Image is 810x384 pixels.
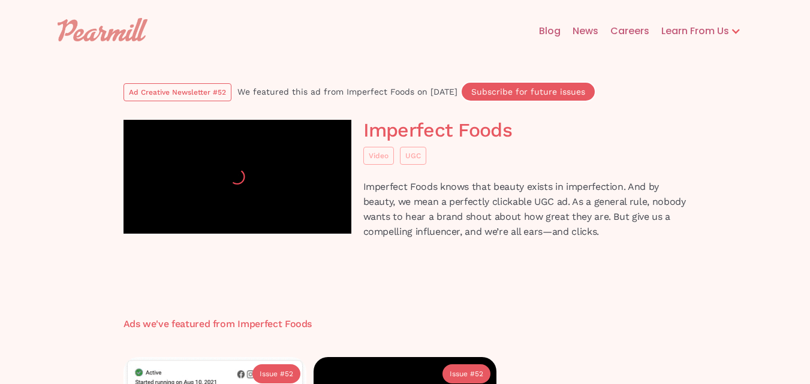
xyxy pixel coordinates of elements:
[561,12,598,50] a: News
[285,368,293,380] div: 52
[124,319,238,329] h3: Ads we've featured from
[129,86,226,98] div: Ad Creative Newsletter #52
[405,150,421,162] div: UGC
[460,81,596,102] a: Subscribe for future issues
[369,150,389,162] div: Video
[475,368,483,380] div: 52
[527,12,561,50] a: Blog
[649,12,753,50] div: Learn From Us
[363,120,687,141] h1: Imperfect Foods
[252,364,300,383] a: Issue #52
[450,368,475,380] div: Issue #
[363,180,687,239] p: Imperfect Foods knows that beauty exists in imperfection. And by beauty, we mean a perfectly clic...
[649,24,729,38] div: Learn From Us
[471,87,585,96] div: Subscribe for future issues
[598,12,649,50] a: Careers
[400,147,426,165] a: UGC
[260,368,285,380] div: Issue #
[124,83,231,101] a: Ad Creative Newsletter #52
[442,364,490,383] a: Issue #52
[237,319,312,329] h3: Imperfect Foods
[430,86,460,98] div: [DATE]
[237,86,347,98] div: We featured this ad from
[363,147,394,165] a: Video
[417,86,430,98] div: on
[347,86,417,98] div: Imperfect Foods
